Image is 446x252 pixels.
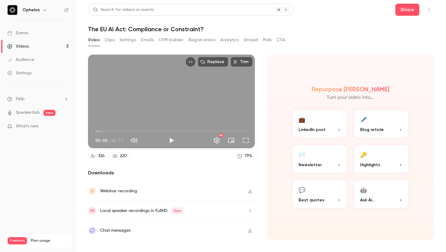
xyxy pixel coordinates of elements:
[105,35,115,45] button: Clips
[98,153,105,159] div: 324
[360,185,367,194] div: 🤖
[299,115,305,124] div: 💼
[8,5,17,15] img: Ophelos
[95,137,123,144] div: 00:00
[291,144,348,174] button: ✉️Newsletter
[159,35,184,45] button: UTM builder
[88,25,434,33] h1: The EU AI Act: Compliance or Constraint?
[299,150,305,159] div: ✉️
[244,35,258,45] button: Embed
[312,86,389,93] h2: Repurpose [PERSON_NAME]
[7,96,69,102] li: help-dropdown-opener
[43,110,56,116] span: new
[16,96,25,102] span: Help
[141,35,154,45] button: Emails
[353,144,410,174] button: 🔑Highlights
[61,124,69,129] iframe: Noticeable Trigger
[171,207,184,214] span: New
[235,152,255,160] a: 79%
[198,57,228,67] button: Replace
[291,179,348,209] button: 💬Best quotes
[327,94,374,101] p: Turn your video into...
[88,169,255,176] h2: Downloads
[22,7,40,13] h6: Ophelos
[100,207,184,214] div: Local speaker recordings in FullHD
[263,35,272,45] button: Polls
[120,35,136,45] button: Settings
[88,35,100,45] button: Video
[240,134,252,146] button: Full screen
[31,238,68,243] span: Plan usage
[353,179,410,209] button: 🤖Ask Ai...
[299,197,324,203] span: Best quotes
[7,70,32,76] div: Settings
[360,115,367,124] div: 🖊️
[188,35,215,45] button: Registrations
[100,187,137,195] div: Webinar recording
[424,5,434,15] button: Top Bar Actions
[360,197,375,203] span: Ask Ai...
[88,152,107,160] a: 324
[110,152,130,160] a: 220
[360,126,384,133] span: Blog article
[120,153,127,159] div: 220
[353,109,410,139] button: 🖊️Blog article
[93,7,154,13] div: Search for videos or events
[7,43,29,49] div: Videos
[395,4,419,16] button: Share
[8,237,27,244] span: Premium
[299,162,322,168] span: Newsletter
[211,134,223,146] button: Settings
[100,227,130,234] div: Chat messages
[245,153,252,159] div: 79 %
[165,134,177,146] button: Play
[360,150,367,159] div: 🔑
[16,123,39,129] span: What's new
[299,185,305,194] div: 💬
[225,134,237,146] button: Turn on miniplayer
[108,137,110,144] span: /
[7,30,28,36] div: Events
[220,35,239,45] button: Analytics
[291,109,348,139] button: 💼LinkedIn post
[7,57,34,63] div: Audience
[231,57,252,67] button: Trim
[16,109,40,116] a: SpeakerHub
[277,35,285,45] button: CTA
[111,137,123,144] span: 45:11
[186,57,195,67] button: Embed video
[128,134,140,146] button: Mute
[360,162,380,168] span: Highlights
[219,133,223,137] div: HD
[95,137,107,144] span: 00:00
[299,126,326,133] span: LinkedIn post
